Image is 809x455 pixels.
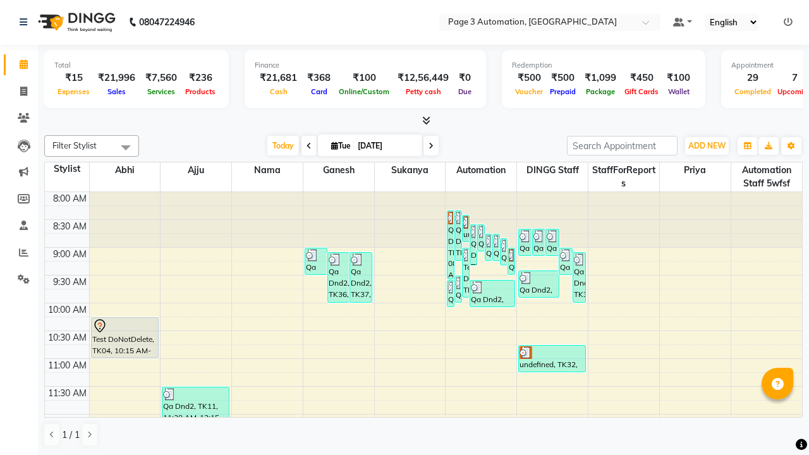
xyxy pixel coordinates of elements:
div: Qa Dnd2, TK24, 08:20 AM-09:15 AM, Special Hair Wash- Men [455,211,461,260]
div: Qa Dnd2, TK27, 08:50 AM-09:20 AM, Hair Cut By Expert-Men [501,239,507,265]
div: Qa Dnd2, TK19, 08:20 AM-09:35 AM, Hair Cut By Expert-Men,Hair Cut-Men [447,211,454,279]
div: Test DoNotDelete, TK33, 09:00 AM-09:55 AM, Special Hair Wash- Men [463,248,469,297]
div: Qa Dnd2, TK21, 08:40 AM-09:10 AM, Hair Cut By Expert-Men [519,229,531,255]
span: Petty cash [403,87,444,96]
span: Card [308,87,331,96]
input: 2025-09-02 [354,136,417,155]
div: ₹0 [454,71,476,85]
div: 11:00 AM [46,359,89,372]
span: Expenses [54,87,93,96]
span: Abhi [90,162,161,178]
div: ₹450 [621,71,662,85]
div: undefined, TK18, 08:25 AM-08:55 AM, Hair cut Below 12 years (Boy) [463,215,469,241]
div: ₹12,56,449 [392,71,454,85]
div: ₹500 [546,71,580,85]
span: Prepaid [547,87,579,96]
div: undefined, TK32, 10:45 AM-11:15 AM, Hair Cut-Men [519,346,585,372]
span: Priya [660,162,731,178]
span: Services [144,87,178,96]
div: 10:00 AM [46,303,89,317]
div: ₹236 [182,71,219,85]
span: Products [182,87,219,96]
div: Finance [255,60,476,71]
img: logo [32,4,119,40]
div: Qa Dnd2, TK29, 09:00 AM-09:30 AM, Hair cut Below 12 years (Boy) [305,248,327,274]
div: Qa Dnd2, TK35, 09:30 AM-10:00 AM, Hair Cut By Expert-Men [455,276,461,302]
span: Nama [232,162,303,178]
div: Qa Dnd2, TK26, 08:45 AM-09:15 AM, Hair Cut By Expert-Men [493,234,499,260]
div: Stylist [45,162,89,176]
div: Qa Dnd2, TK20, 08:35 AM-09:05 AM, Hair cut Below 12 years (Boy) [478,225,484,251]
span: Sukanya [375,162,446,178]
button: ADD NEW [685,137,729,155]
div: Qa Dnd2, TK25, 08:45 AM-09:15 AM, Hair Cut By Expert-Men [485,234,492,260]
div: 9:30 AM [51,276,89,289]
div: 10:30 AM [46,331,89,344]
span: Completed [731,87,774,96]
div: ₹21,996 [93,71,140,85]
span: Gift Cards [621,87,662,96]
input: Search Appointment [567,136,678,155]
div: ₹368 [302,71,336,85]
div: ₹100 [336,71,392,85]
div: Qa Dnd2, TK30, 09:00 AM-09:30 AM, Hair cut Below 12 years (Boy) [559,248,571,274]
div: 8:00 AM [51,192,89,205]
span: Tue [328,141,354,150]
span: Sales [104,87,129,96]
div: Redemption [512,60,695,71]
div: 11:30 AM [46,387,89,400]
div: ₹7,560 [140,71,182,85]
div: ₹21,681 [255,71,302,85]
div: Test DoNotDelete, TK04, 10:15 AM-11:00 AM, Hair Cut-Men [92,318,158,358]
span: Wallet [665,87,693,96]
div: 8:30 AM [51,220,89,233]
span: Due [455,87,475,96]
div: Qa Dnd2, TK22, 08:40 AM-09:10 AM, Hair Cut By Expert-Men [533,229,545,255]
div: Qa Dnd2, TK11, 11:30 AM-12:15 PM, Hair Cut-Men [162,387,229,427]
div: 9:00 AM [51,248,89,261]
div: Qa Dnd2, TK39, 09:35 AM-10:05 AM, Hair cut Below 12 years (Boy) [447,281,454,306]
div: ₹15 [54,71,93,85]
div: ₹500 [512,71,546,85]
div: Qa Dnd2, TK40, 09:35 AM-10:05 AM, Hair cut Below 12 years (Boy) [470,281,514,306]
span: Online/Custom [336,87,392,96]
b: 08047224946 [139,4,195,40]
div: Qa Dnd2, TK34, 09:25 AM-09:55 AM, Hair cut Below 12 years (Boy) [519,271,558,297]
div: ₹1,099 [580,71,621,85]
span: 1 / 1 [62,428,80,442]
div: Qa Dnd2, TK23, 08:40 AM-09:10 AM, Hair cut Below 12 years (Boy) [546,229,558,255]
span: Cash [267,87,291,96]
span: Today [267,136,299,155]
div: Qa Dnd2, TK37, 09:05 AM-10:00 AM, Special Hair Wash- Men [350,253,372,302]
div: Qa Dnd2, TK31, 09:00 AM-09:30 AM, Hair cut Below 12 years (Boy) [508,248,514,274]
span: Automation Staff 5wfsf [731,162,802,191]
div: Qa Dnd2, TK38, 09:05 AM-10:00 AM, Special Hair Wash- Men [573,253,585,302]
span: ADD NEW [688,141,726,150]
span: Ajju [161,162,231,178]
div: ₹100 [662,71,695,85]
div: Qa Dnd2, TK28, 08:35 AM-09:20 AM, Hair Cut-Men [470,225,477,265]
div: Qa Dnd2, TK36, 09:05 AM-10:00 AM, Special Hair Wash- Men [328,253,350,302]
span: StaffForReports [588,162,659,191]
div: 12:00 PM [46,415,89,428]
span: Filter Stylist [52,140,97,150]
span: Package [583,87,618,96]
span: Ganesh [303,162,374,178]
span: DINGG Staff [517,162,588,178]
span: Automation [446,162,516,178]
div: 29 [731,71,774,85]
div: Total [54,60,219,71]
span: Voucher [512,87,546,96]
